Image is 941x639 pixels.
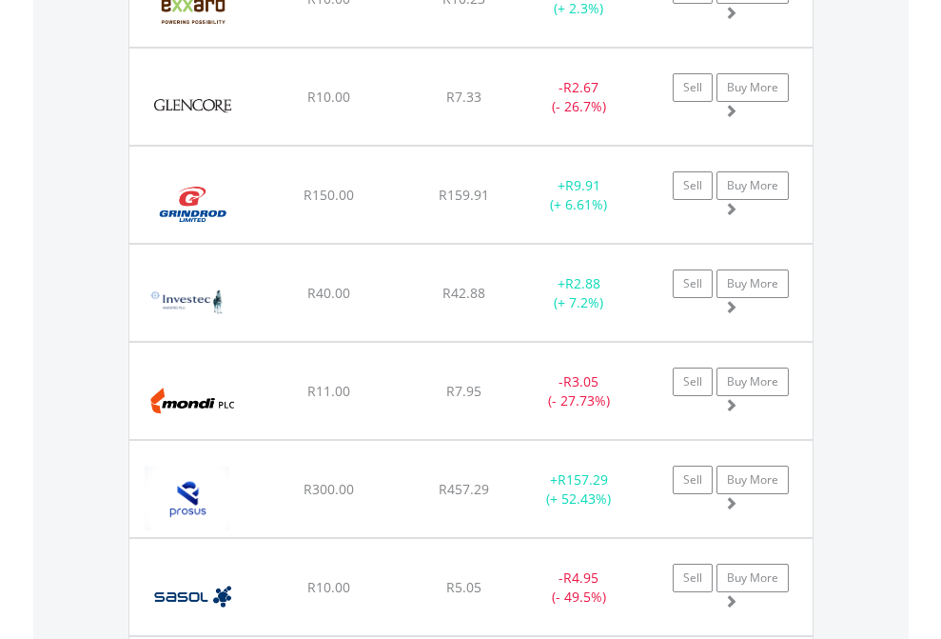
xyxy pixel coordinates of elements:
a: Buy More [716,171,789,200]
span: R42.88 [442,284,485,302]
a: Sell [673,73,713,102]
div: - (- 26.7%) [520,78,638,116]
a: Sell [673,171,713,200]
a: Buy More [716,270,789,298]
div: - (- 27.73%) [520,372,638,410]
span: R150.00 [304,186,354,204]
div: + (+ 7.2%) [520,274,638,312]
span: R9.91 [565,176,600,194]
img: EQU.ZA.GLN.png [139,72,246,140]
span: R3.05 [563,372,598,390]
img: EQU.ZA.INP.png [139,269,235,336]
a: Sell [673,270,713,298]
span: R4.95 [563,569,598,587]
img: EQU.ZA.GND.png [139,170,246,238]
span: R2.88 [565,274,600,292]
span: R10.00 [307,88,350,106]
img: EQU.ZA.SOL.png [139,563,246,630]
span: R7.95 [446,382,481,400]
a: Buy More [716,564,789,592]
span: R7.33 [446,88,481,106]
span: R300.00 [304,480,354,498]
a: Sell [673,466,713,494]
a: Sell [673,368,713,396]
span: R457.29 [439,480,489,498]
span: R2.67 [563,78,598,96]
img: EQU.ZA.PRX.png [139,465,235,532]
img: EQU.ZA.MNP.png [139,367,246,434]
span: R11.00 [307,382,350,400]
span: R5.05 [446,578,481,596]
a: Buy More [716,73,789,102]
span: R159.91 [439,186,489,204]
a: Buy More [716,368,789,396]
span: R40.00 [307,284,350,302]
span: R157.29 [558,470,608,489]
a: Buy More [716,466,789,494]
div: + (+ 6.61%) [520,176,638,214]
div: + (+ 52.43%) [520,470,638,509]
a: Sell [673,564,713,592]
span: R10.00 [307,578,350,596]
div: - (- 49.5%) [520,569,638,607]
